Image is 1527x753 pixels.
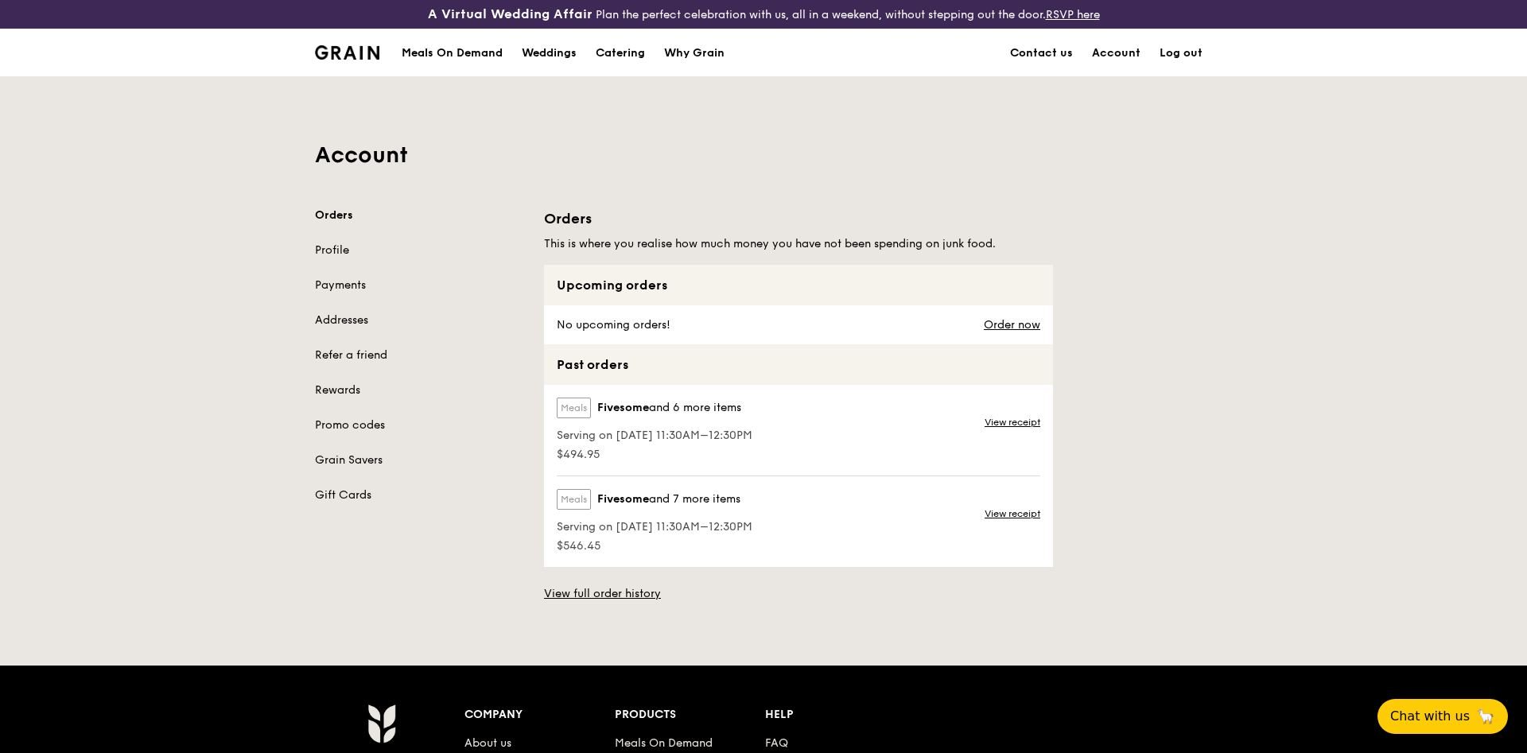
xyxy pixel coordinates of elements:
[367,704,395,743] img: Grain
[315,487,525,503] a: Gift Cards
[544,305,680,344] div: No upcoming orders!
[596,29,645,77] div: Catering
[315,382,525,398] a: Rewards
[544,344,1053,385] div: Past orders
[428,6,593,22] h3: A Virtual Wedding Affair
[557,489,591,510] label: Meals
[655,29,734,77] a: Why Grain
[1150,29,1212,77] a: Log out
[615,736,713,750] a: Meals On Demand
[315,452,525,468] a: Grain Savers
[615,704,765,726] div: Products
[315,278,525,293] a: Payments
[315,347,525,363] a: Refer a friend
[315,208,525,223] a: Orders
[544,208,1053,230] h1: Orders
[522,29,577,77] div: Weddings
[315,141,1212,169] h1: Account
[1046,8,1100,21] a: RSVP here
[464,704,615,726] div: Company
[544,265,1053,305] div: Upcoming orders
[544,586,661,602] a: View full order history
[1377,699,1508,734] button: Chat with us🦙
[315,45,379,60] img: Grain
[544,236,1053,252] h5: This is where you realise how much money you have not been spending on junk food.
[315,243,525,258] a: Profile
[1001,29,1082,77] a: Contact us
[315,28,379,76] a: GrainGrain
[557,428,752,444] span: Serving on [DATE] 11:30AM–12:30PM
[984,319,1040,332] a: Order now
[512,29,586,77] a: Weddings
[315,417,525,433] a: Promo codes
[557,447,752,463] span: $494.95
[1476,707,1495,726] span: 🦙
[557,538,752,554] span: $546.45
[557,398,591,418] label: Meals
[597,400,649,416] span: Fivesome
[597,491,649,507] span: Fivesome
[765,736,788,750] a: FAQ
[649,401,741,414] span: and 6 more items
[402,29,503,77] div: Meals On Demand
[557,519,752,535] span: Serving on [DATE] 11:30AM–12:30PM
[1082,29,1150,77] a: Account
[1390,707,1470,726] span: Chat with us
[586,29,655,77] a: Catering
[305,6,1222,22] div: Plan the perfect celebration with us, all in a weekend, without stepping out the door.
[315,312,525,328] a: Addresses
[765,704,915,726] div: Help
[985,416,1040,429] a: View receipt
[464,736,511,750] a: About us
[985,507,1040,520] a: View receipt
[649,492,740,506] span: and 7 more items
[664,29,725,77] div: Why Grain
